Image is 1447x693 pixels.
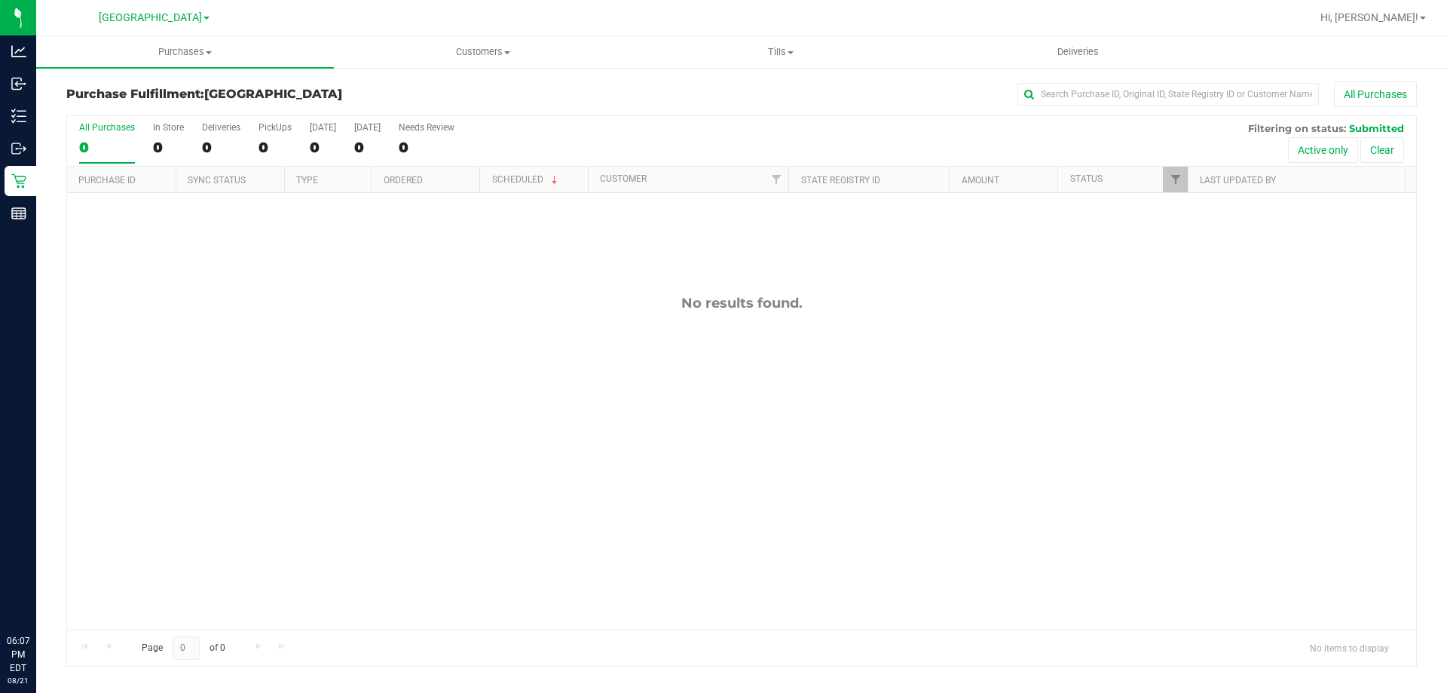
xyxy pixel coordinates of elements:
button: All Purchases [1334,81,1417,107]
inline-svg: Retail [11,173,26,189]
p: 06:07 PM EDT [7,634,29,675]
span: Customers [335,45,631,59]
a: Purchases [36,36,334,68]
a: Amount [962,175,999,186]
a: Sync Status [188,175,246,186]
div: [DATE] [310,122,336,133]
input: Search Purchase ID, Original ID, State Registry ID or Customer Name... [1017,83,1319,106]
a: Filter [763,167,788,192]
button: Clear [1360,137,1404,163]
inline-svg: Analytics [11,44,26,59]
span: No items to display [1298,636,1401,659]
div: 0 [399,139,454,156]
a: Filter [1163,167,1188,192]
div: All Purchases [79,122,135,133]
a: Tills [632,36,929,68]
a: Customer [600,173,647,184]
a: Last Updated By [1200,175,1276,186]
inline-svg: Inbound [11,76,26,91]
a: Type [296,175,318,186]
span: [GEOGRAPHIC_DATA] [204,87,342,101]
span: Filtering on status: [1248,122,1346,134]
span: [GEOGRAPHIC_DATA] [99,11,202,24]
span: Hi, [PERSON_NAME]! [1320,11,1418,23]
div: 0 [79,139,135,156]
a: Customers [334,36,632,68]
a: Scheduled [492,174,561,185]
iframe: Resource center [15,572,60,618]
button: Active only [1288,137,1358,163]
a: Purchase ID [78,175,136,186]
span: Submitted [1349,122,1404,134]
inline-svg: Outbound [11,141,26,156]
inline-svg: Reports [11,206,26,221]
inline-svg: Inventory [11,109,26,124]
span: Deliveries [1037,45,1119,59]
p: 08/21 [7,675,29,686]
a: Ordered [384,175,423,186]
span: Tills [632,45,928,59]
a: Status [1070,173,1103,184]
div: Needs Review [399,122,454,133]
div: 0 [310,139,336,156]
a: State Registry ID [801,175,880,186]
div: In Store [153,122,184,133]
span: Purchases [36,45,334,59]
div: No results found. [67,295,1416,311]
div: [DATE] [354,122,381,133]
div: 0 [259,139,292,156]
span: Page of 0 [129,636,237,660]
h3: Purchase Fulfillment: [66,87,516,101]
div: 0 [202,139,240,156]
div: 0 [354,139,381,156]
div: Deliveries [202,122,240,133]
div: PickUps [259,122,292,133]
div: 0 [153,139,184,156]
a: Deliveries [929,36,1227,68]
